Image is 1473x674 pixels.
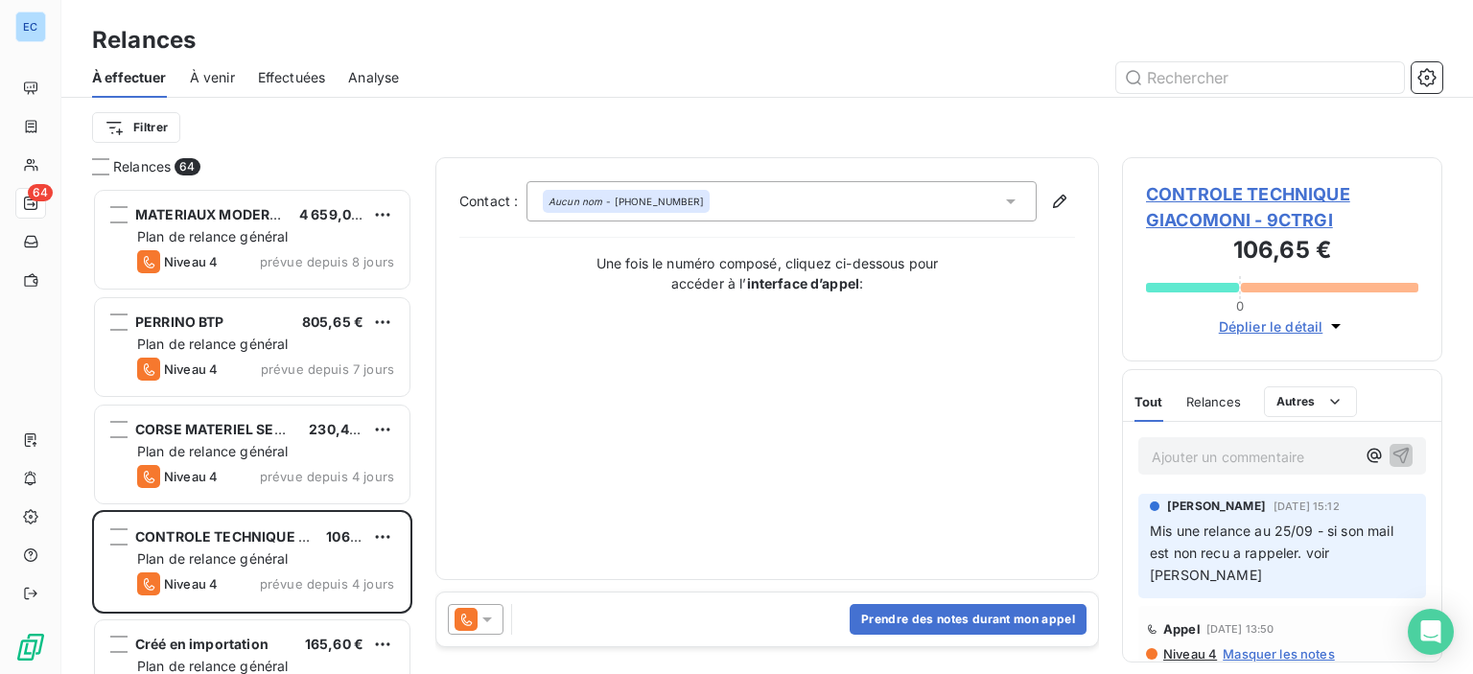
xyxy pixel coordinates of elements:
span: 4 659,01 € [299,206,370,222]
span: [DATE] 15:12 [1274,500,1340,512]
span: CORSE MATERIEL SERVICE [135,421,315,437]
label: Contact : [459,192,526,211]
span: Niveau 4 [1161,646,1217,662]
span: Effectuées [258,68,326,87]
h3: Relances [92,23,196,58]
strong: interface d’appel [747,275,860,291]
span: [DATE] 13:50 [1206,623,1274,635]
span: CONTROLE TECHNIQUE GIACOMONI - 9CTRGI [1146,181,1418,233]
span: Relances [113,157,171,176]
div: Open Intercom Messenger [1408,609,1454,655]
span: Créé en importation [135,636,269,652]
span: Niveau 4 [164,254,218,269]
span: [PERSON_NAME] [1167,498,1266,515]
span: 64 [175,158,199,175]
span: À venir [190,68,235,87]
span: prévue depuis 7 jours [261,361,394,377]
span: prévue depuis 4 jours [260,469,394,484]
span: PERRINO BTP [135,314,224,330]
span: CONTROLE TECHNIQUE [PERSON_NAME] [135,528,413,545]
span: 106,65 € [326,528,385,545]
span: Masquer les notes [1223,646,1335,662]
button: Déplier le détail [1213,315,1352,337]
input: Rechercher [1116,62,1404,93]
span: Plan de relance général [137,228,288,244]
span: Niveau 4 [164,576,218,592]
span: Plan de relance général [137,443,288,459]
span: À effectuer [92,68,167,87]
span: Niveau 4 [164,361,218,377]
span: Analyse [348,68,399,87]
span: Plan de relance général [137,550,288,567]
span: Relances [1186,394,1241,409]
p: Une fois le numéro composé, cliquez ci-dessous pour accéder à l’ : [575,253,959,293]
span: 230,40 € [309,421,370,437]
span: 805,65 € [302,314,363,330]
span: Plan de relance général [137,658,288,674]
span: Plan de relance général [137,336,288,352]
div: - [PHONE_NUMBER] [549,195,704,208]
span: prévue depuis 8 jours [260,254,394,269]
button: Autres [1264,386,1357,417]
img: Logo LeanPay [15,632,46,662]
span: Mis une relance au 25/09 - si son mail est non recu a rappeler. voir [PERSON_NAME] [1150,523,1397,583]
span: 165,60 € [305,636,363,652]
span: Niveau 4 [164,469,218,484]
span: 64 [28,184,53,201]
button: Filtrer [92,112,180,143]
span: Tout [1134,394,1163,409]
span: Déplier le détail [1219,316,1323,337]
span: MATERIAUX MODERNES [135,206,298,222]
h3: 106,65 € [1146,233,1418,271]
em: Aucun nom [549,195,602,208]
span: Appel [1163,621,1201,637]
span: prévue depuis 4 jours [260,576,394,592]
button: Prendre des notes durant mon appel [850,604,1087,635]
span: 0 [1236,298,1244,314]
div: grid [92,188,412,674]
div: EC [15,12,46,42]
